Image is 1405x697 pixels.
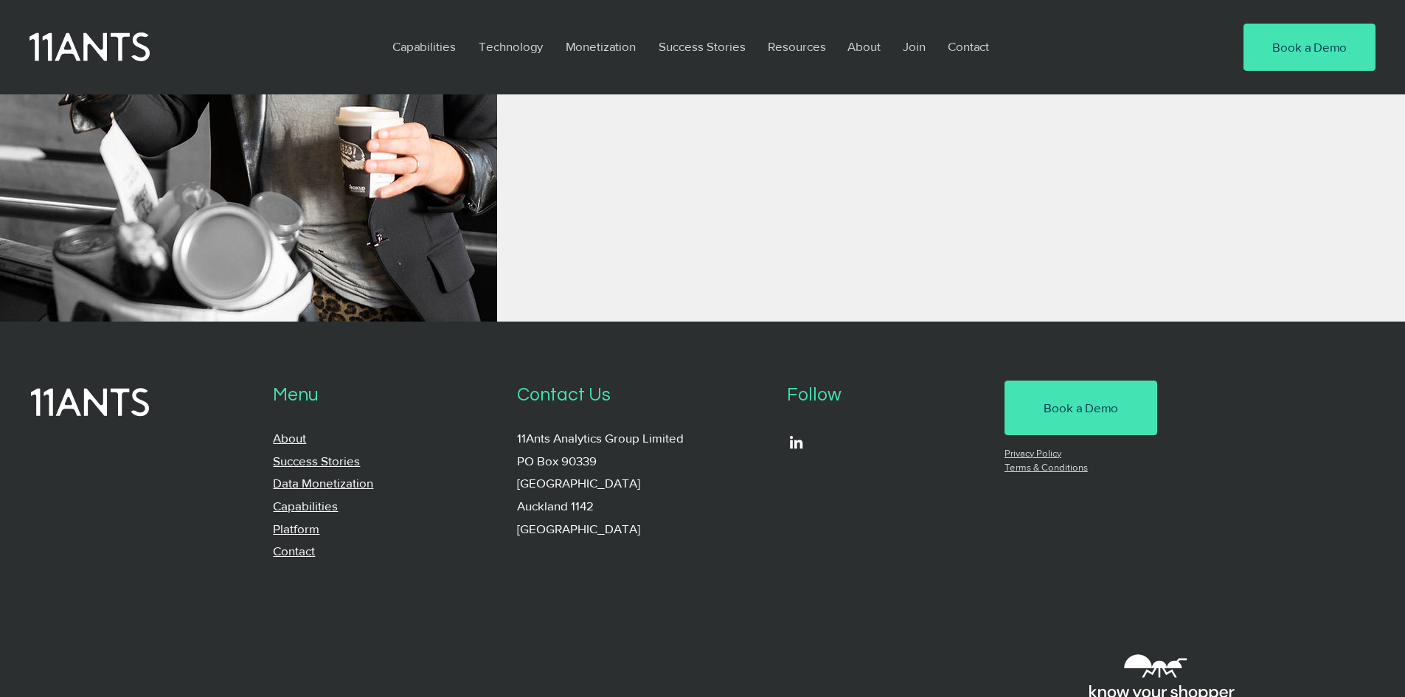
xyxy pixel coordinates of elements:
[648,30,757,63] a: Success Stories
[468,30,555,63] a: Technology
[940,30,996,63] p: Contact
[1005,462,1088,473] a: Terms & Conditions
[787,433,805,451] ul: Social Bar
[558,30,643,63] p: Monetization
[757,30,836,63] a: Resources
[1005,448,1061,459] a: Privacy Policy
[892,30,937,63] a: Join
[840,30,888,63] p: About
[273,521,319,535] a: Platform
[273,431,306,445] a: About
[273,499,338,513] a: Capabilities
[651,30,753,63] p: Success Stories
[895,30,933,63] p: Join
[836,30,892,63] a: About
[381,30,468,63] a: Capabilities
[273,454,360,468] a: Success Stories
[1044,399,1118,417] span: Book a Demo
[1272,38,1347,56] span: Book a Demo
[517,381,766,410] p: Contact Us
[787,433,805,451] img: LinkedIn
[381,30,1198,63] nav: Site
[1243,24,1375,71] a: Book a Demo
[273,544,315,558] a: Contact
[555,30,648,63] a: Monetization
[273,476,373,490] a: Data Monetization
[787,381,983,410] p: Follow
[385,30,463,63] p: Capabilities
[517,427,766,540] p: 11Ants Analytics Group Limited PO Box 90339 [GEOGRAPHIC_DATA] Auckland 1142 [GEOGRAPHIC_DATA]
[273,381,496,410] p: Menu
[1005,381,1157,435] a: Book a Demo
[937,30,1002,63] a: Contact
[760,30,833,63] p: Resources
[471,30,550,63] p: Technology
